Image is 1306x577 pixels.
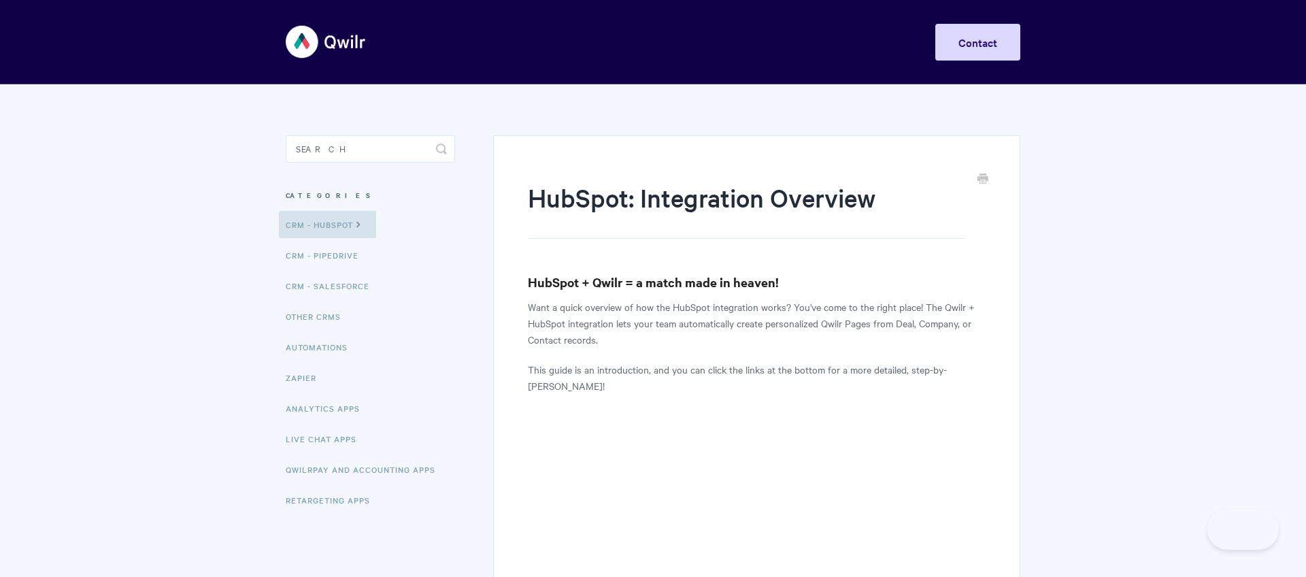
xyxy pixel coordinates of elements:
p: This guide is an introduction, and you can click the links at the bottom for a more detailed, ste... [528,361,986,394]
a: Analytics Apps [286,395,370,422]
a: CRM - Pipedrive [286,242,369,269]
p: Want a quick overview of how the HubSpot integration works? You've come to the right place! The Q... [528,299,986,348]
a: QwilrPay and Accounting Apps [286,456,446,483]
h1: HubSpot: Integration Overview [528,180,965,239]
a: Zapier [286,364,326,391]
a: Other CRMs [286,303,351,330]
a: Live Chat Apps [286,425,367,452]
h3: HubSpot + Qwilr = a match made in heaven! [528,273,986,292]
a: Contact [935,24,1020,61]
a: Retargeting Apps [286,487,380,514]
img: Qwilr Help Center [286,16,367,67]
a: Automations [286,333,358,361]
iframe: Toggle Customer Support [1207,509,1279,550]
a: Print this Article [977,172,988,187]
a: CRM - Salesforce [286,272,380,299]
